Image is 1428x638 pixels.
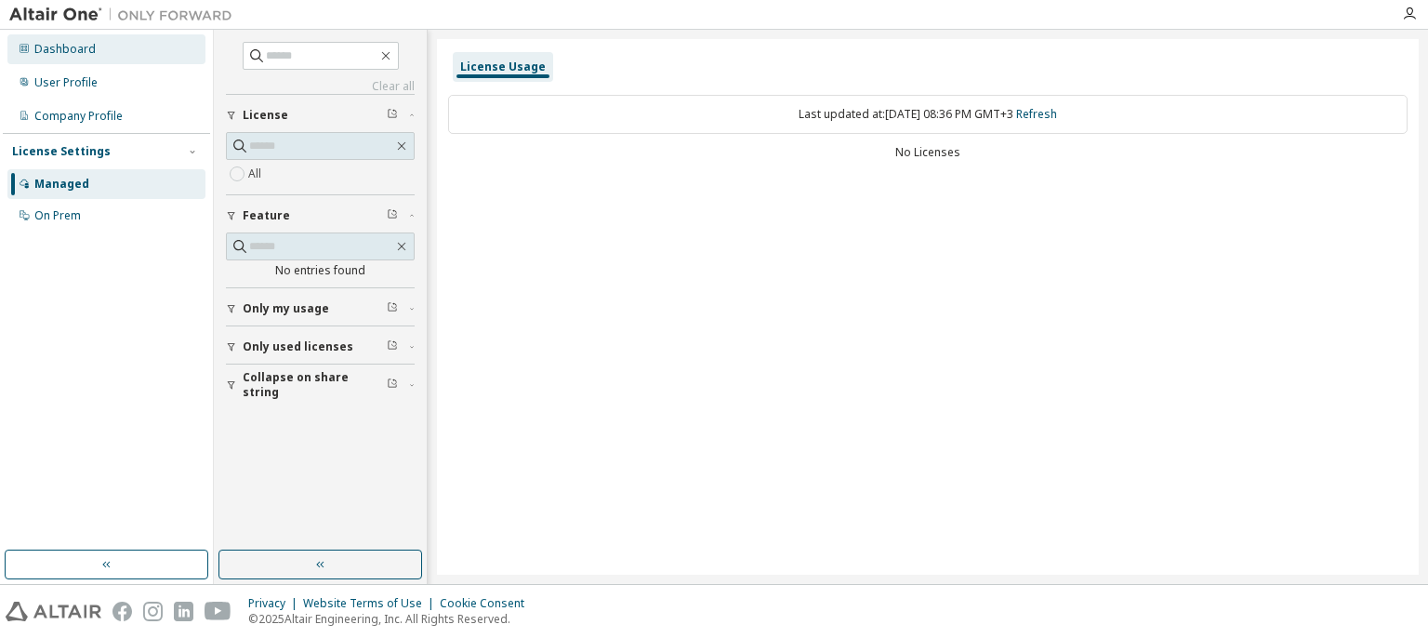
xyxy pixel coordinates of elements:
[174,602,193,621] img: linkedin.svg
[387,108,398,123] span: Clear filter
[243,208,290,223] span: Feature
[243,108,288,123] span: License
[34,177,89,192] div: Managed
[205,602,231,621] img: youtube.svg
[34,75,98,90] div: User Profile
[303,596,440,611] div: Website Terms of Use
[460,60,546,74] div: License Usage
[34,208,81,223] div: On Prem
[226,326,415,367] button: Only used licenses
[243,301,329,316] span: Only my usage
[34,42,96,57] div: Dashboard
[248,596,303,611] div: Privacy
[34,109,123,124] div: Company Profile
[226,365,415,405] button: Collapse on share string
[226,95,415,136] button: License
[448,145,1408,160] div: No Licenses
[448,95,1408,134] div: Last updated at: [DATE] 08:36 PM GMT+3
[243,339,353,354] span: Only used licenses
[387,378,398,392] span: Clear filter
[248,611,535,627] p: © 2025 Altair Engineering, Inc. All Rights Reserved.
[387,339,398,354] span: Clear filter
[1016,106,1057,122] a: Refresh
[387,301,398,316] span: Clear filter
[226,79,415,94] a: Clear all
[243,370,387,400] span: Collapse on share string
[248,163,265,185] label: All
[440,596,535,611] div: Cookie Consent
[387,208,398,223] span: Clear filter
[12,144,111,159] div: License Settings
[112,602,132,621] img: facebook.svg
[143,602,163,621] img: instagram.svg
[6,602,101,621] img: altair_logo.svg
[226,288,415,329] button: Only my usage
[9,6,242,24] img: Altair One
[226,263,415,278] div: No entries found
[226,195,415,236] button: Feature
